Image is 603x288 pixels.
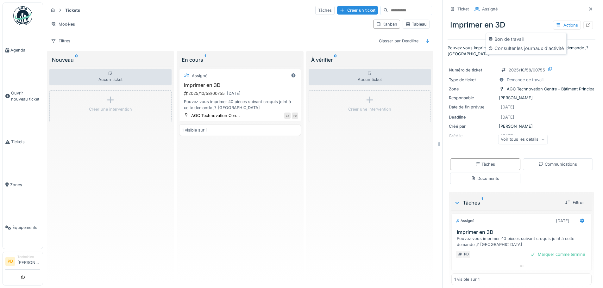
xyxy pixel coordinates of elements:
[17,254,40,259] div: Technicien
[528,250,587,259] div: Marquer comme terminé
[449,95,594,101] div: [PERSON_NAME]
[182,127,207,133] div: 1 visible sur 1
[315,6,335,15] div: Tâches
[12,224,40,230] span: Équipements
[449,123,594,129] div: [PERSON_NAME]
[311,56,428,64] div: À vérifier
[17,254,40,268] li: [PERSON_NAME]
[227,90,241,96] div: [DATE]
[553,21,581,30] div: Actions
[376,36,421,46] div: Classer par Deadline
[292,113,298,119] div: PD
[11,90,40,102] span: Ouvrir nouveau ticket
[48,20,78,29] div: Modèles
[455,250,464,259] div: JP
[5,257,15,266] li: PD
[498,135,548,144] div: Voir tous les détails
[507,77,543,83] div: Demande de travail
[405,21,427,27] div: Tableau
[462,250,471,259] div: PD
[471,175,499,181] div: Documents
[182,99,298,111] div: Pouvez vous imprimer 40 pièces suivant croquis joint à cette demande ,? [GEOGRAPHIC_DATA]
[501,104,514,110] div: [DATE]
[192,73,207,79] div: Assigné
[309,69,431,85] div: Aucun ticket
[63,7,83,13] strong: Tickets
[337,6,378,15] div: Créer un ticket
[455,218,474,224] div: Assigné
[481,199,483,206] sup: 1
[538,161,577,167] div: Communications
[49,69,172,85] div: Aucun ticket
[509,67,545,73] div: 2025/10/58/00755
[454,199,560,206] div: Tâches
[10,47,40,53] span: Agenda
[89,106,132,112] div: Créer une intervention
[52,56,169,64] div: Nouveau
[457,6,469,12] div: Ticket
[487,34,565,44] div: Bon de travail
[376,21,397,27] div: Kanban
[182,82,298,88] h3: Imprimer en 3D
[487,44,565,53] div: Consulter les journaux d'activité
[449,86,496,92] div: Zone
[334,56,337,64] sup: 0
[191,113,240,119] div: AGC Technovation Cen...
[482,6,498,12] div: Assigné
[183,89,298,97] div: 2025/10/58/00755
[182,56,299,64] div: En cours
[449,67,496,73] div: Numéro de ticket
[284,113,291,119] div: EJ
[449,95,496,101] div: Responsable
[562,198,587,207] div: Filtrer
[11,139,40,145] span: Tickets
[449,114,496,120] div: Deadline
[75,56,78,64] sup: 0
[204,56,206,64] sup: 1
[556,218,569,224] div: [DATE]
[457,229,589,235] h3: Imprimer en 3D
[48,36,73,46] div: Filtres
[457,236,589,248] div: Pouvez vous imprimer 40 pièces suivant croquis joint à cette demande ,? [GEOGRAPHIC_DATA]
[449,104,496,110] div: Date de fin prévue
[501,114,514,120] div: [DATE]
[449,123,496,129] div: Créé par
[448,45,595,57] p: Pouvez vous imprimer 40 pièces suivant croquis joint à cette demande ,? [GEOGRAPHIC_DATA]
[348,106,391,112] div: Créer une intervention
[449,77,496,83] div: Type de ticket
[454,276,480,282] div: 1 visible sur 1
[475,161,495,167] div: Tâches
[448,17,595,33] div: Imprimer en 3D
[10,182,40,188] span: Zones
[507,86,595,92] div: AGC Technovation Centre - Bâtiment Principal
[13,6,32,25] img: Badge_color-CXgf-gQk.svg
